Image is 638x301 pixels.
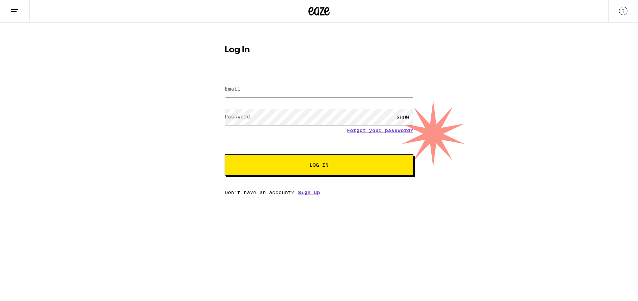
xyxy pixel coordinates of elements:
span: Log In [309,162,329,167]
label: Password [225,114,250,119]
div: SHOW [392,109,413,125]
h1: Log In [225,46,413,54]
input: Email [225,81,413,97]
label: Email [225,86,240,92]
div: Don't have an account? [225,190,413,195]
a: Sign up [298,190,320,195]
button: Log In [225,154,413,176]
a: Forgot your password? [347,128,413,133]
